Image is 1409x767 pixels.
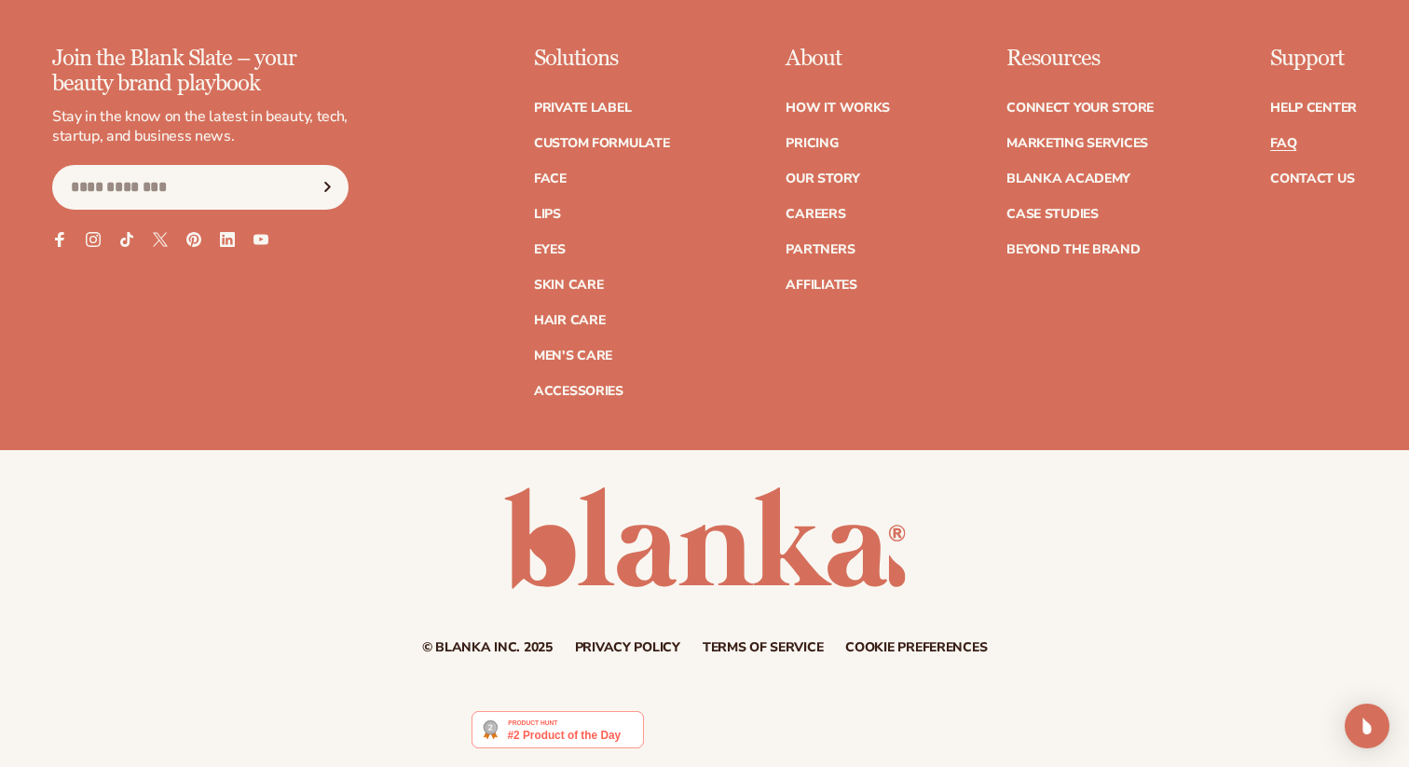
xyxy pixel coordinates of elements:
[786,243,855,256] a: Partners
[1006,47,1154,71] p: Resources
[786,102,890,115] a: How It Works
[534,349,612,363] a: Men's Care
[786,279,856,292] a: Affiliates
[52,47,349,96] p: Join the Blank Slate – your beauty brand playbook
[52,107,349,146] p: Stay in the know on the latest in beauty, tech, startup, and business news.
[534,243,566,256] a: Eyes
[1006,102,1154,115] a: Connect your store
[534,102,631,115] a: Private label
[534,47,670,71] p: Solutions
[534,137,670,150] a: Custom formulate
[534,208,561,221] a: Lips
[1270,137,1296,150] a: FAQ
[1270,102,1357,115] a: Help Center
[703,641,824,654] a: Terms of service
[786,208,845,221] a: Careers
[658,710,937,759] iframe: Customer reviews powered by Trustpilot
[1270,172,1354,185] a: Contact Us
[786,137,838,150] a: Pricing
[534,172,567,185] a: Face
[472,711,644,748] img: Blanka - Start a beauty or cosmetic line in under 5 minutes | Product Hunt
[1270,47,1357,71] p: Support
[1006,243,1141,256] a: Beyond the brand
[1006,137,1148,150] a: Marketing services
[307,165,348,210] button: Subscribe
[786,172,859,185] a: Our Story
[575,641,680,654] a: Privacy policy
[534,279,603,292] a: Skin Care
[786,47,890,71] p: About
[1006,172,1130,185] a: Blanka Academy
[1006,208,1099,221] a: Case Studies
[534,314,605,327] a: Hair Care
[845,641,987,654] a: Cookie preferences
[1345,704,1389,748] div: Open Intercom Messenger
[422,638,553,656] small: © Blanka Inc. 2025
[534,385,623,398] a: Accessories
